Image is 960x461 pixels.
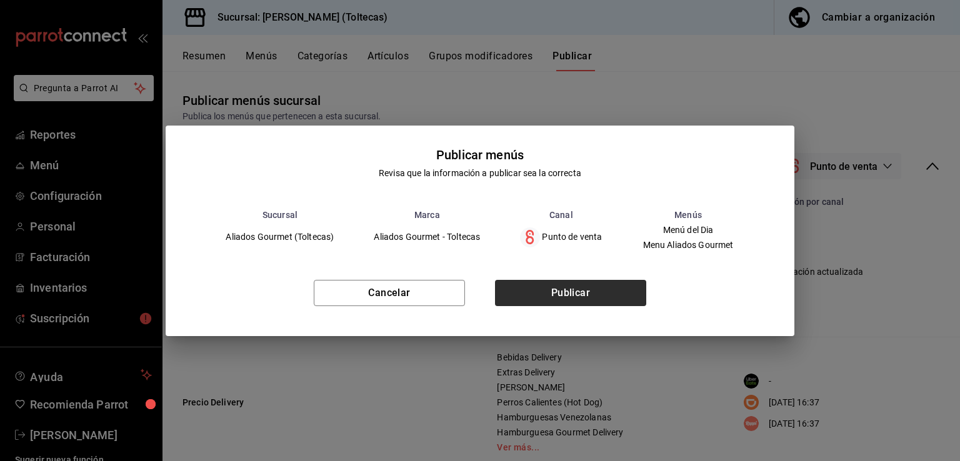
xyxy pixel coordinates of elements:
div: Punto de venta [520,227,602,247]
button: Publicar [495,280,646,306]
th: Canal [500,210,622,220]
th: Sucursal [206,210,354,220]
button: Cancelar [314,280,465,306]
div: Revisa que la información a publicar sea la correcta [379,167,581,180]
th: Marca [354,210,500,220]
td: Aliados Gourmet - Toltecas [354,220,500,255]
td: Aliados Gourmet (Toltecas) [206,220,354,255]
th: Menús [622,210,754,220]
span: Menu Aliados Gourmet [643,240,734,249]
span: Menú del Dia [643,226,734,234]
div: Publicar menús [436,146,524,164]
